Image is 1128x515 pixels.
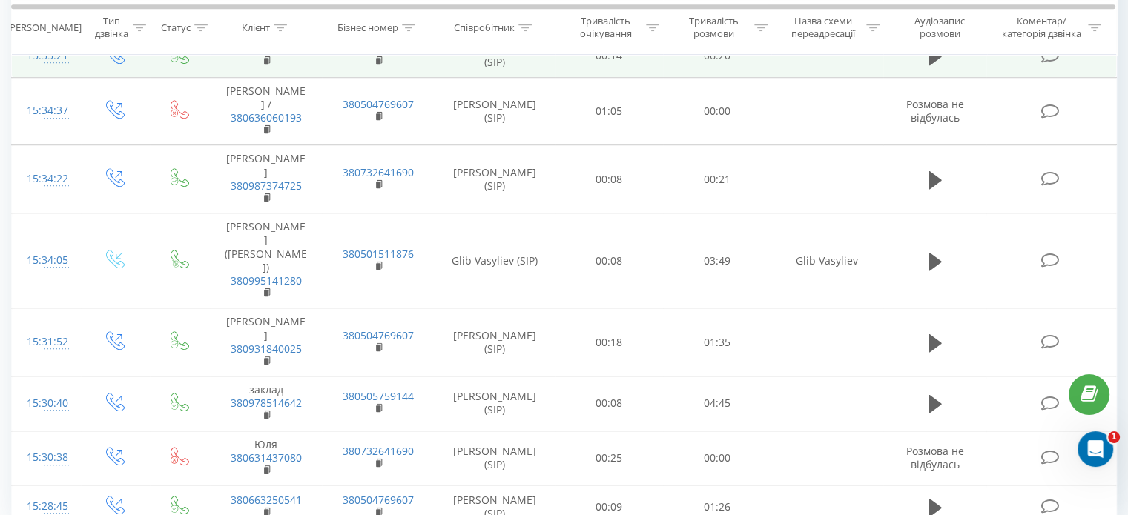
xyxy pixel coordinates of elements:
td: 01:05 [555,77,663,145]
a: 380987374725 [231,179,302,193]
div: 15:30:38 [27,443,66,472]
div: Тривалість очікування [569,16,643,41]
td: [PERSON_NAME] ([PERSON_NAME]) [210,213,322,308]
div: 15:34:05 [27,246,66,275]
td: 00:08 [555,376,663,431]
div: 15:30:40 [27,389,66,418]
td: [PERSON_NAME] (SIP) [435,376,555,431]
a: 380931840025 [231,342,302,356]
a: 380631437080 [231,451,302,465]
div: [PERSON_NAME] [7,21,82,34]
a: 380732641690 [343,444,414,458]
td: 00:25 [555,431,663,485]
td: [PERSON_NAME] [210,308,322,376]
div: Статус [161,21,191,34]
div: Аудіозапис розмови [897,16,983,41]
td: 00:18 [555,308,663,376]
div: Коментар/категорія дзвінка [997,16,1084,41]
div: Тип дзвінка [93,16,128,41]
a: 380978514642 [231,396,302,410]
td: 01:35 [663,308,771,376]
div: Бізнес номер [337,21,398,34]
td: 00:00 [663,431,771,485]
td: 03:49 [663,213,771,308]
td: 00:08 [555,213,663,308]
td: Glib Vasyliev [771,213,883,308]
div: 15:34:22 [27,165,66,193]
td: [PERSON_NAME] (SIP) [435,145,555,213]
td: 00:08 [555,145,663,213]
td: Юля [210,431,322,485]
td: 00:00 [663,77,771,145]
a: 380504769607 [343,97,414,111]
a: 380504769607 [343,328,414,342]
div: Назва схеми переадресації [785,16,863,41]
a: 380501511876 [343,247,414,261]
span: Розмова не відбулась [906,97,964,124]
span: 1 [1108,431,1120,443]
div: Клієнт [242,21,270,34]
td: 00:21 [663,145,771,213]
a: 380663250541 [231,493,302,507]
div: 15:34:37 [27,96,66,125]
span: Розмова не відбулась [906,444,964,471]
iframe: Intercom live chat [1078,431,1113,467]
a: 380995141280 [231,273,302,288]
a: 380636060193 [231,110,302,124]
a: 380732641690 [343,165,414,179]
td: [PERSON_NAME] (SIP) [435,77,555,145]
td: заклад [210,376,322,431]
td: [PERSON_NAME] (SIP) [435,431,555,485]
td: [PERSON_NAME] / [210,77,322,145]
td: [PERSON_NAME] (SIP) [435,308,555,376]
div: Тривалість розмови [676,16,751,41]
td: 04:45 [663,376,771,431]
div: 15:31:52 [27,328,66,356]
td: [PERSON_NAME] [210,145,322,213]
a: 380504769607 [343,493,414,507]
div: Співробітник [454,21,515,34]
td: Glib Vasyliev (SIP) [435,213,555,308]
a: 380505759144 [343,389,414,403]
